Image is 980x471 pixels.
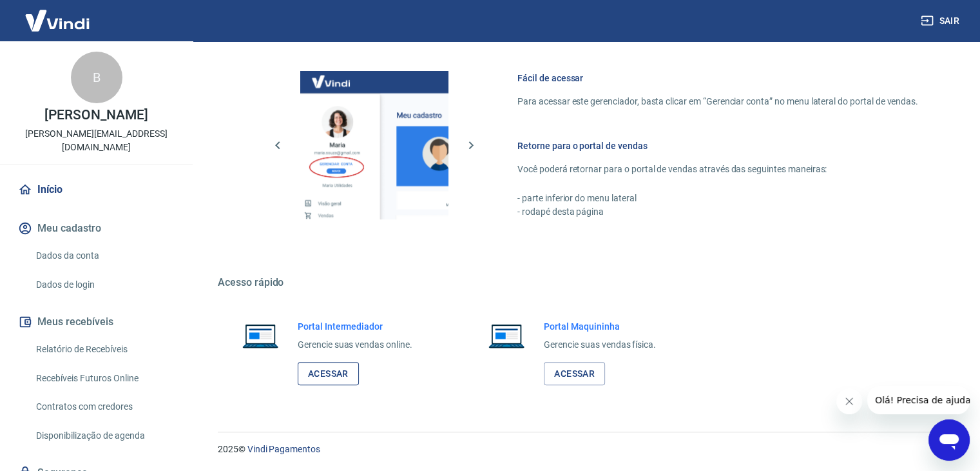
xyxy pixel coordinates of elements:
img: Imagem de um notebook aberto [479,320,533,351]
iframe: Botão para abrir a janela de mensagens [928,419,970,461]
a: Vindi Pagamentos [247,444,320,454]
button: Sair [918,9,965,33]
p: Gerencie suas vendas física. [544,338,656,352]
p: - parte inferior do menu lateral [517,192,918,205]
h5: Acesso rápido [218,276,949,289]
h6: Portal Intermediador [298,320,412,333]
a: Recebíveis Futuros Online [31,365,177,392]
p: [PERSON_NAME] [44,108,148,122]
a: Acessar [544,362,605,386]
a: Contratos com credores [31,394,177,420]
iframe: Fechar mensagem [836,388,862,414]
p: Gerencie suas vendas online. [298,338,412,352]
a: Dados da conta [31,243,177,269]
div: B [71,52,122,103]
h6: Retorne para o portal de vendas [517,139,918,152]
p: Você poderá retornar para o portal de vendas através das seguintes maneiras: [517,163,918,176]
button: Meus recebíveis [15,308,177,336]
img: Imagem de um notebook aberto [233,320,287,351]
iframe: Mensagem da empresa [867,386,970,414]
a: Relatório de Recebíveis [31,336,177,363]
h6: Portal Maquininha [544,320,656,333]
button: Meu cadastro [15,214,177,243]
span: Olá! Precisa de ajuda? [8,9,108,19]
p: [PERSON_NAME][EMAIL_ADDRESS][DOMAIN_NAME] [10,127,182,154]
a: Acessar [298,362,359,386]
a: Disponibilização de agenda [31,423,177,449]
a: Início [15,175,177,204]
p: Para acessar este gerenciador, basta clicar em “Gerenciar conta” no menu lateral do portal de ven... [517,95,918,108]
a: Dados de login [31,272,177,298]
img: Imagem da dashboard mostrando o botão de gerenciar conta na sidebar no lado esquerdo [300,71,448,219]
h6: Fácil de acessar [517,72,918,85]
img: Vindi [15,1,99,40]
p: - rodapé desta página [517,205,918,219]
p: 2025 © [218,443,949,456]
